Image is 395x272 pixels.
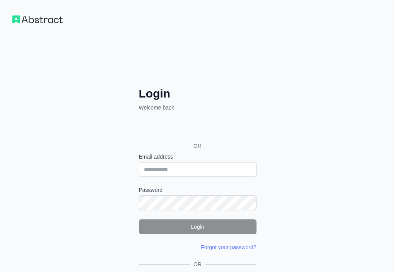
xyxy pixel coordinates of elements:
p: Welcome back [139,104,256,111]
span: OR [190,260,205,268]
iframe: Przycisk Zaloguj się przez Google [135,120,259,137]
a: Forgot your password? [201,244,256,250]
h2: Login [139,87,256,101]
button: Login [139,219,256,234]
span: OR [187,142,208,150]
img: Workflow [12,15,63,23]
label: Email address [139,153,256,161]
label: Password [139,186,256,194]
